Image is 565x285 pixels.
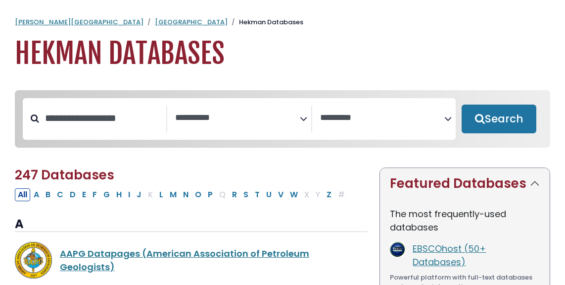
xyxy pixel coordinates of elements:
[134,188,144,201] button: Filter Results J
[180,188,191,201] button: Filter Results N
[15,217,368,232] h3: A
[79,188,89,201] button: Filter Results E
[39,110,166,126] input: Search database by title or keyword
[15,37,550,70] h1: Hekman Databases
[167,188,180,201] button: Filter Results M
[229,188,240,201] button: Filter Results R
[15,188,349,200] div: Alpha-list to filter by first letter of database name
[90,188,100,201] button: Filter Results F
[113,188,125,201] button: Filter Results H
[15,17,143,27] a: [PERSON_NAME][GEOGRAPHIC_DATA]
[192,188,204,201] button: Filter Results O
[155,17,228,27] a: [GEOGRAPHIC_DATA]
[240,188,251,201] button: Filter Results S
[156,188,166,201] button: Filter Results L
[287,188,301,201] button: Filter Results W
[125,188,133,201] button: Filter Results I
[263,188,275,201] button: Filter Results U
[205,188,216,201] button: Filter Results P
[15,17,550,27] nav: breadcrumb
[15,166,114,184] span: 247 Databases
[462,105,536,133] button: Submit for Search Results
[320,113,444,123] textarea: Search
[175,113,299,123] textarea: Search
[252,188,263,201] button: Filter Results T
[15,90,550,148] nav: Search filters
[15,188,30,201] button: All
[54,188,66,201] button: Filter Results C
[228,17,303,27] li: Hekman Databases
[43,188,53,201] button: Filter Results B
[380,168,550,199] button: Featured Databases
[31,188,42,201] button: Filter Results A
[67,188,79,201] button: Filter Results D
[275,188,286,201] button: Filter Results V
[413,242,486,268] a: EBSCOhost (50+ Databases)
[60,247,309,273] a: AAPG Datapages (American Association of Petroleum Geologists)
[390,207,540,234] p: The most frequently-used databases
[324,188,334,201] button: Filter Results Z
[100,188,113,201] button: Filter Results G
